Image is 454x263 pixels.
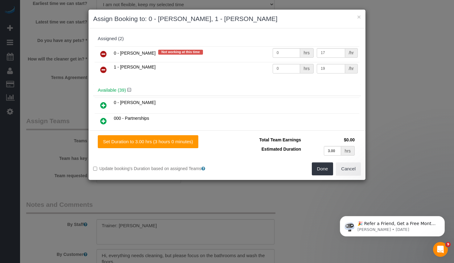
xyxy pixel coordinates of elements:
label: Update booking's Duration based on assigned Teams [93,165,222,172]
input: Update booking's Duration based on assigned Teams [93,167,97,171]
iframe: Intercom notifications message [331,203,454,246]
button: × [357,14,361,20]
button: Done [312,162,333,175]
div: hrs [300,64,314,73]
div: /hr [345,48,358,58]
h3: Assign Booking to: 0 - [PERSON_NAME], 1 - [PERSON_NAME] [93,14,361,23]
span: Not working at this time [158,50,203,55]
span: 1 - [PERSON_NAME] [114,65,155,69]
iframe: Intercom live chat [433,242,448,257]
button: Set Duration to 3.00 hrs (3 hours 0 minutes) [98,135,198,148]
span: Estimated Duration [262,147,301,152]
h4: Available (39) [98,88,356,93]
div: hrs [300,48,314,58]
button: Cancel [336,162,361,175]
span: 9 [446,242,451,247]
div: Assigned (2) [98,36,356,41]
span: 000 - Partnerships [114,116,149,121]
span: 0 - [PERSON_NAME] [114,51,155,56]
td: Total Team Earnings [232,135,303,144]
div: hrs [341,146,355,156]
div: /hr [345,64,358,73]
td: $0.00 [303,135,356,144]
span: 0 - [PERSON_NAME] [114,100,155,105]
